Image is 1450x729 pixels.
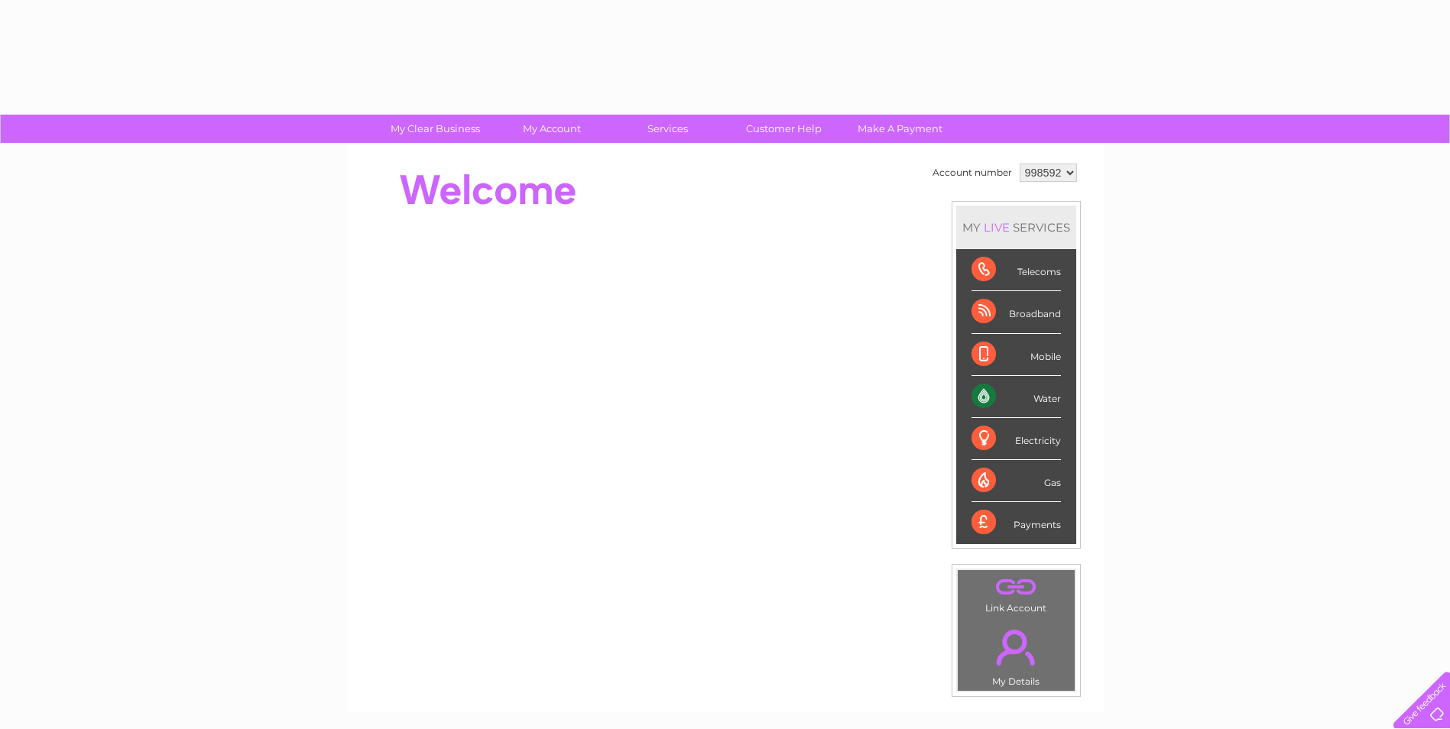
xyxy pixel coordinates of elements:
div: Payments [972,502,1061,543]
a: My Clear Business [372,115,498,143]
div: Gas [972,460,1061,502]
a: Make A Payment [837,115,963,143]
td: Link Account [957,569,1075,617]
a: . [962,620,1071,674]
div: Water [972,376,1061,418]
td: Account number [929,160,1016,186]
div: Telecoms [972,249,1061,291]
a: My Account [488,115,615,143]
a: Customer Help [721,115,847,143]
div: MY SERVICES [956,206,1076,249]
div: LIVE [981,220,1013,235]
div: Broadband [972,291,1061,333]
td: My Details [957,617,1075,692]
a: Services [605,115,731,143]
a: . [962,574,1071,601]
div: Electricity [972,418,1061,460]
div: Mobile [972,334,1061,376]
